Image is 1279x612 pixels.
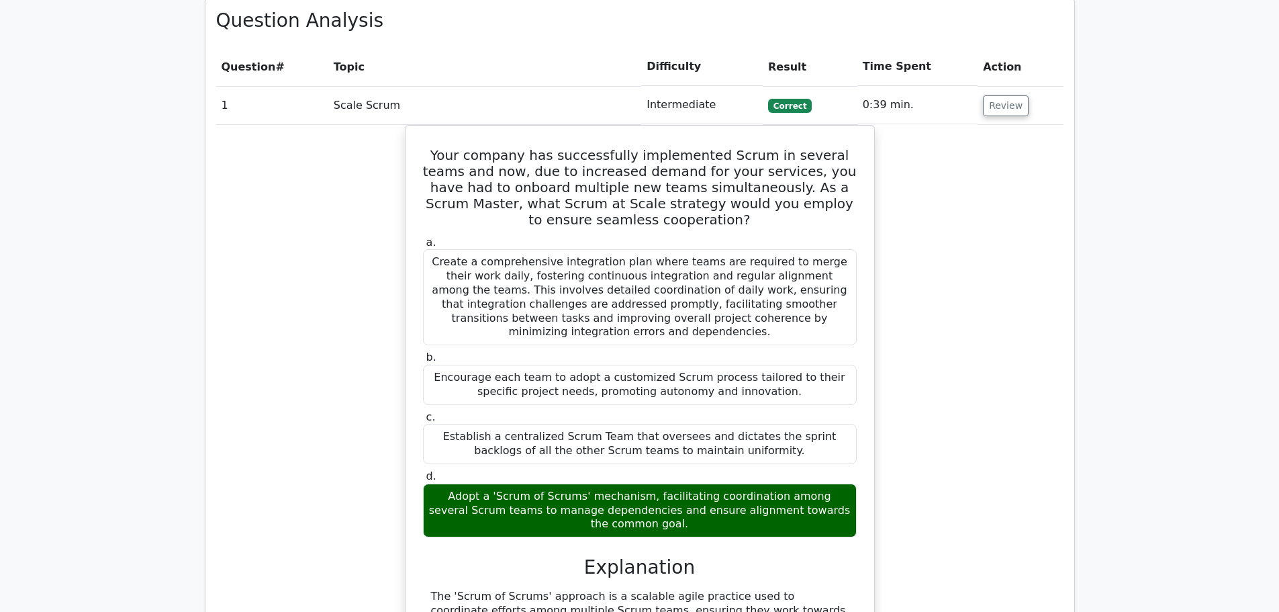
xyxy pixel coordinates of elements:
[328,86,641,124] td: Scale Scrum
[423,424,857,464] div: Establish a centralized Scrum Team that oversees and dictates the sprint backlogs of all the othe...
[423,484,857,537] div: Adopt a 'Scrum of Scrums' mechanism, facilitating coordination among several Scrum teams to manag...
[431,556,849,579] h3: Explanation
[641,86,763,124] td: Intermediate
[423,365,857,405] div: Encourage each team to adopt a customized Scrum process tailored to their specific project needs,...
[641,48,763,86] th: Difficulty
[768,99,812,112] span: Correct
[423,249,857,345] div: Create a comprehensive integration plan where teams are required to merge their work daily, foste...
[426,410,436,423] span: c.
[222,60,276,73] span: Question
[857,86,978,124] td: 0:39 min.
[426,236,436,249] span: a.
[426,351,436,363] span: b.
[426,470,436,482] span: d.
[328,48,641,86] th: Topic
[978,48,1063,86] th: Action
[422,147,858,228] h5: Your company has successfully implemented Scrum in several teams and now, due to increased demand...
[216,86,328,124] td: 1
[763,48,857,86] th: Result
[216,48,328,86] th: #
[857,48,978,86] th: Time Spent
[983,95,1029,116] button: Review
[216,9,1063,32] h3: Question Analysis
